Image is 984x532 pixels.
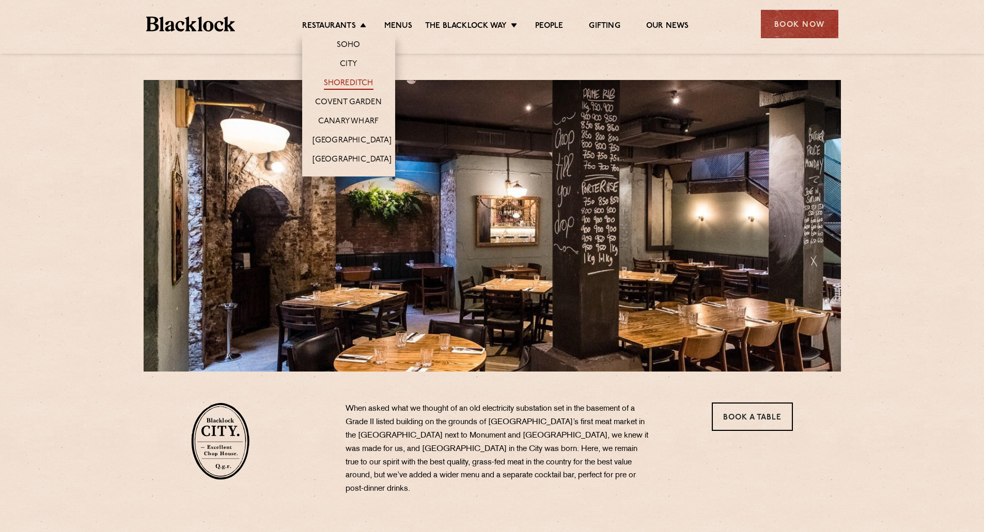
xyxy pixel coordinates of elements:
a: Shoreditch [324,78,373,90]
a: [GEOGRAPHIC_DATA] [313,136,392,147]
a: The Blacklock Way [425,21,507,33]
img: BL_Textured_Logo-footer-cropped.svg [146,17,236,31]
p: When asked what we thought of an old electricity substation set in the basement of a Grade II lis... [346,402,650,496]
a: Soho [337,40,361,52]
a: Menus [384,21,412,33]
img: City-stamp-default.svg [191,402,249,480]
a: People [535,21,563,33]
a: City [340,59,357,71]
a: Restaurants [302,21,356,33]
a: Covent Garden [315,98,382,109]
a: Our News [646,21,689,33]
div: Book Now [761,10,838,38]
a: Canary Wharf [318,117,379,128]
a: [GEOGRAPHIC_DATA] [313,155,392,166]
a: Book a Table [712,402,793,431]
a: Gifting [589,21,620,33]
